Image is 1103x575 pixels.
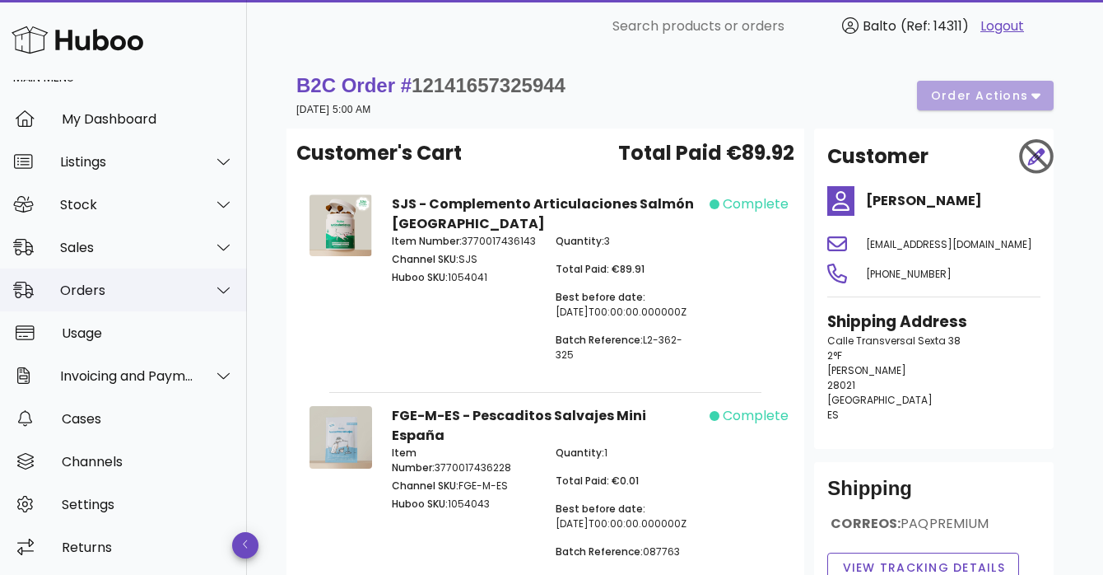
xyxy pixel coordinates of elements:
[60,368,194,384] div: Invoicing and Payments
[62,454,234,470] div: Channels
[412,74,565,96] span: 12141657325944
[392,497,448,511] span: Huboo SKU:
[827,142,928,171] h2: Customer
[309,194,372,256] img: Product Image
[392,446,435,474] span: Item Number:
[556,234,700,249] p: 3
[392,446,536,475] p: 3770017436228
[392,194,694,233] strong: SJS - Complemento Articulaciones Salmón [GEOGRAPHIC_DATA]
[392,270,448,284] span: Huboo SKU:
[866,267,952,281] span: [PHONE_NUMBER]
[827,363,906,377] span: [PERSON_NAME]
[392,406,646,445] strong: FGE-M-ES - Pescaditos Salvajes Mini España
[60,197,194,213] div: Stock
[62,411,234,427] div: Cases
[296,104,371,115] small: [DATE] 5:00 AM
[723,406,789,426] span: complete
[556,446,700,460] p: 1
[556,234,604,248] span: Quantity:
[392,270,536,285] p: 1054041
[980,16,1024,36] a: Logout
[827,334,961,348] span: Calle Transversal Sexta 38
[827,311,1040,334] h3: Shipping Address
[556,333,643,347] span: Batch Reference:
[392,252,536,267] p: SJS
[392,497,536,512] p: 1054043
[901,16,969,35] span: (Ref: 14311)
[62,540,234,555] div: Returns
[296,138,462,168] span: Customer's Cart
[556,545,700,559] p: 087763
[556,545,643,559] span: Batch Reference:
[556,502,645,516] span: Best before date:
[309,406,372,469] img: Product Image
[60,283,194,298] div: Orders
[827,378,855,392] span: 28021
[866,237,1032,251] span: [EMAIL_ADDRESS][DOMAIN_NAME]
[556,262,645,276] span: Total Paid: €89.91
[392,234,462,248] span: Item Number:
[618,138,794,168] span: Total Paid €89.92
[60,240,194,255] div: Sales
[62,497,234,512] div: Settings
[392,252,458,266] span: Channel SKU:
[827,515,1040,546] div: CORREOS:
[556,290,700,320] p: [DATE]T00:00:00.000000Z
[60,154,194,170] div: Listings
[556,474,639,488] span: Total Paid: €0.01
[12,22,143,58] img: Huboo Logo
[866,191,1040,211] h4: [PERSON_NAME]
[723,194,789,214] span: complete
[392,479,536,493] p: FGE-M-ES
[62,325,234,341] div: Usage
[296,74,565,96] strong: B2C Order #
[392,234,536,249] p: 3770017436143
[556,290,645,304] span: Best before date:
[827,475,1040,515] div: Shipping
[392,479,458,493] span: Channel SKU:
[863,16,896,35] span: Balto
[827,408,839,422] span: ES
[901,514,989,533] span: PAQPREMIUM
[556,446,604,460] span: Quantity:
[827,348,842,362] span: 2°F
[556,333,700,362] p: L2-362-325
[827,393,933,407] span: [GEOGRAPHIC_DATA]
[556,502,700,531] p: [DATE]T00:00:00.000000Z
[62,111,234,127] div: My Dashboard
